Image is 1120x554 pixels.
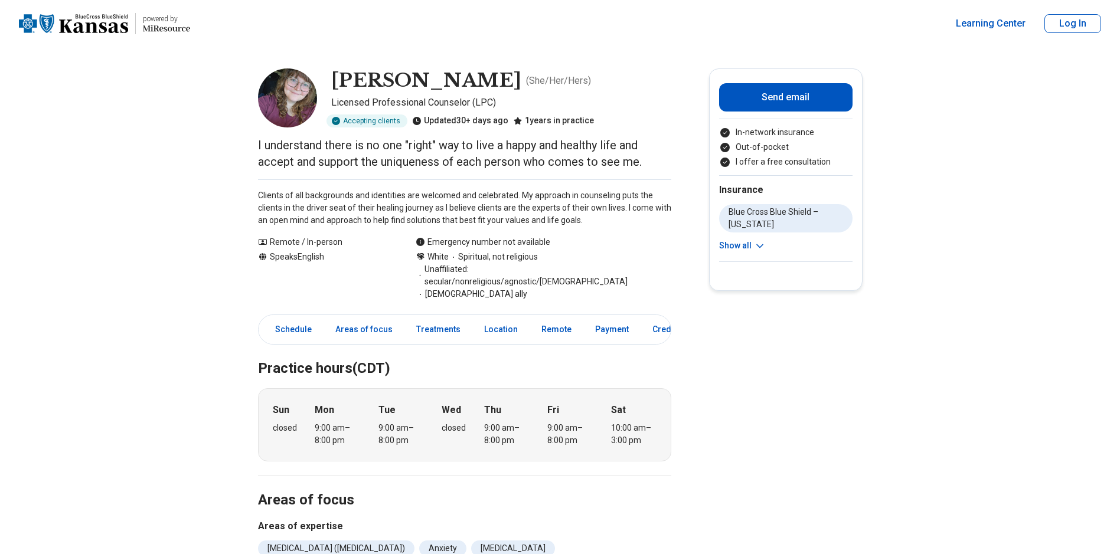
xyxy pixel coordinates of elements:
h1: [PERSON_NAME] [331,68,521,93]
div: closed [442,422,466,434]
div: 10:00 am – 3:00 pm [611,422,657,447]
h2: Practice hours (CDT) [258,330,671,379]
a: Schedule [261,317,319,342]
button: Show all [719,240,766,252]
div: Speaks English [258,251,392,300]
strong: Fri [547,403,559,417]
p: Licensed Professional Counselor (LPC) [331,96,671,110]
h2: Areas of focus [258,462,671,510]
a: Payment [588,317,636,342]
div: Emergency number not available [416,236,550,248]
a: Credentials [645,317,711,342]
div: When does the program meet? [258,388,671,461]
li: Blue Cross Blue Shield – [US_STATE] [719,204,853,232]
a: Location [477,317,525,342]
span: [DEMOGRAPHIC_DATA] ally [416,288,527,300]
strong: Sat [611,403,626,417]
a: Areas of focus [328,317,400,342]
a: Treatments [409,317,468,342]
strong: Sun [273,403,289,417]
strong: Wed [442,403,461,417]
span: Spiritual, not religious [449,251,538,263]
a: Learning Center [956,17,1026,31]
strong: Thu [484,403,501,417]
ul: Payment options [719,126,853,168]
h3: Areas of expertise [258,519,671,533]
button: Log In [1044,14,1101,33]
p: ( She/Her/Hers ) [526,74,591,88]
div: 9:00 am – 8:00 pm [378,422,424,447]
p: Clients of all backgrounds and identities are welcomed and celebrated. My approach in counseling ... [258,189,671,227]
img: Laurel Gipson, Licensed Professional Counselor (LPC) [258,68,317,127]
div: Accepting clients [326,114,407,127]
div: closed [273,422,297,434]
div: 9:00 am – 8:00 pm [315,422,360,447]
a: Home page [19,5,190,42]
li: In-network insurance [719,126,853,139]
p: powered by [143,14,190,24]
a: Remote [534,317,579,342]
li: I offer a free consultation [719,156,853,168]
p: I understand there is no one "right" way to live a happy and healthy life and accept and support ... [258,137,671,170]
div: 9:00 am – 8:00 pm [547,422,593,447]
strong: Mon [315,403,334,417]
span: Unaffiliated: secular/nonreligious/agnostic/[DEMOGRAPHIC_DATA] [416,263,671,288]
button: Send email [719,83,853,112]
h2: Insurance [719,183,853,197]
div: Updated 30+ days ago [412,114,508,127]
div: Remote / In-person [258,236,392,248]
div: 9:00 am – 8:00 pm [484,422,530,447]
span: White [427,251,449,263]
div: 1 years in practice [513,114,594,127]
strong: Tue [378,403,396,417]
li: Out-of-pocket [719,141,853,153]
